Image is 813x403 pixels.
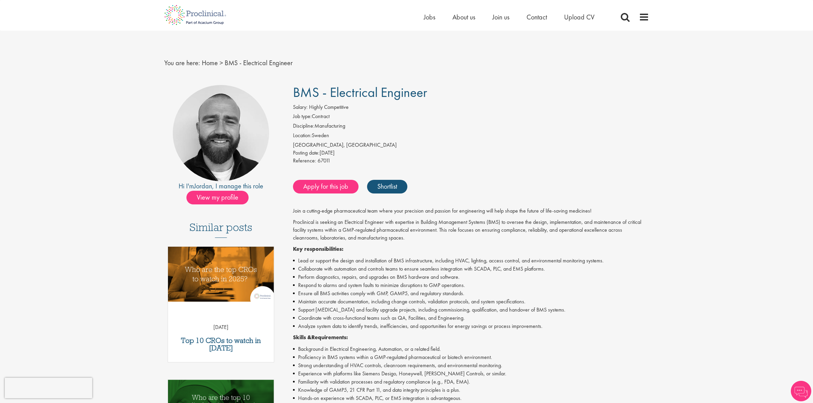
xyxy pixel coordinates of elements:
li: Maintain accurate documentation, including change controls, validation protocols, and system spec... [293,298,649,306]
img: Chatbot [791,381,811,401]
strong: Skills & [293,334,311,341]
span: Highly Competitive [309,103,349,111]
a: Link to a post [168,247,274,307]
li: Manufacturing [293,122,649,132]
p: Proclinical is seeking an Electrical Engineer with expertise in Building Management Systems (BMS)... [293,218,649,242]
li: Proficiency in BMS systems within a GMP-regulated pharmaceutical or biotech environment. [293,353,649,361]
iframe: reCAPTCHA [5,378,92,398]
a: Join us [492,13,509,21]
span: View my profile [186,191,249,204]
li: Respond to alarms and system faults to minimize disruptions to GMP operations. [293,281,649,289]
li: Strong understanding of HVAC controls, cleanroom requirements, and environmental monitoring. [293,361,649,370]
li: Hands-on experience with SCADA, PLC, or EMS integration is advantageous. [293,394,649,402]
li: Analyze system data to identify trends, inefficiencies, and opportunities for energy savings or p... [293,322,649,330]
strong: Requirements: [311,334,348,341]
a: Jobs [424,13,435,21]
a: breadcrumb link [202,58,218,67]
li: Background in Electrical Engineering, Automation, or a related field. [293,345,649,353]
a: Jordan [194,182,212,190]
p: Join a cutting-edge pharmaceutical team where your precision and passion for engineering will hel... [293,207,649,215]
h3: Similar posts [190,221,252,238]
a: Upload CV [564,13,594,21]
li: Experience with platforms like Siemens Desigo, Honeywell, [PERSON_NAME] Controls, or similar. [293,370,649,378]
li: Perform diagnostics, repairs, and upgrades on BMS hardware and software. [293,273,649,281]
li: Coordinate with cross-functional teams such as QA, Facilities, and Engineering. [293,314,649,322]
a: About us [452,13,475,21]
span: BMS - Electrical Engineer [225,58,293,67]
p: [DATE] [168,323,274,331]
a: Contact [527,13,547,21]
label: Salary: [293,103,308,111]
li: Contract [293,113,649,122]
a: Shortlist [367,180,407,193]
a: Apply for this job [293,180,359,193]
strong: Key responsibilities: [293,245,344,253]
label: Reference: [293,157,316,165]
span: BMS - Electrical Engineer [293,84,427,101]
li: Collaborate with automation and controls teams to ensure seamless integration with SCADA, PLC, an... [293,265,649,273]
li: Lead or support the design and installation of BMS infrastructure, including HVAC, lighting, acce... [293,257,649,265]
img: Top 10 CROs 2025 | Proclinical [168,247,274,302]
label: Location: [293,132,312,140]
li: Familiarity with validation processes and regulatory compliance (e.g., FDA, EMA). [293,378,649,386]
label: Job type: [293,113,312,120]
label: Discipline: [293,122,314,130]
li: Ensure all BMS activities comply with GMP, GAMP5, and regulatory standards. [293,289,649,298]
a: View my profile [186,192,255,201]
div: [GEOGRAPHIC_DATA], [GEOGRAPHIC_DATA] [293,141,649,149]
span: Posting date: [293,149,320,156]
div: Hi I'm , I manage this role [164,181,278,191]
img: imeage of recruiter Jordan Kiely [173,85,269,181]
li: Sweden [293,132,649,141]
span: 67011 [318,157,331,164]
span: > [220,58,223,67]
li: Support [MEDICAL_DATA] and facility upgrade projects, including commissioning, qualification, and... [293,306,649,314]
li: Knowledge of GAMP5, 21 CFR Part 11, and data integrity principles is a plus. [293,386,649,394]
span: You are here: [164,58,200,67]
div: [DATE] [293,149,649,157]
a: Top 10 CROs to watch in [DATE] [171,337,271,352]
